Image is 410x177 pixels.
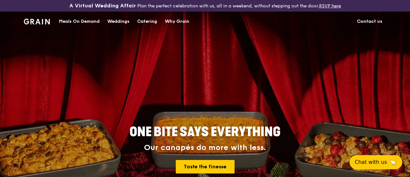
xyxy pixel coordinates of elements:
a: GrainGrain [24,11,50,31]
a: RSVP here [319,3,341,9]
div: Weddings [107,12,129,31]
h3: A Virtual Wedding Affair [69,3,136,9]
a: Catering [133,12,161,31]
div: Meals On Demand [59,12,100,31]
a: Taste the finesse [176,160,235,173]
div: Plan the perfect celebration with us, all in a weekend, without stepping out the door. [68,3,342,9]
span: Chat with us [355,158,387,166]
a: Weddings [103,12,133,31]
div: Catering [137,12,157,31]
span: 🦙 [389,158,397,166]
div: Why Grain [165,12,189,31]
div: Our canapés do more with less. [89,143,321,152]
img: Grain [24,19,50,24]
a: Why Grain [161,12,193,31]
span: ONE BITE SAYS EVERYTHING [129,124,281,140]
button: Chat with us🦙 [350,155,402,169]
a: Contact us [353,12,386,31]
